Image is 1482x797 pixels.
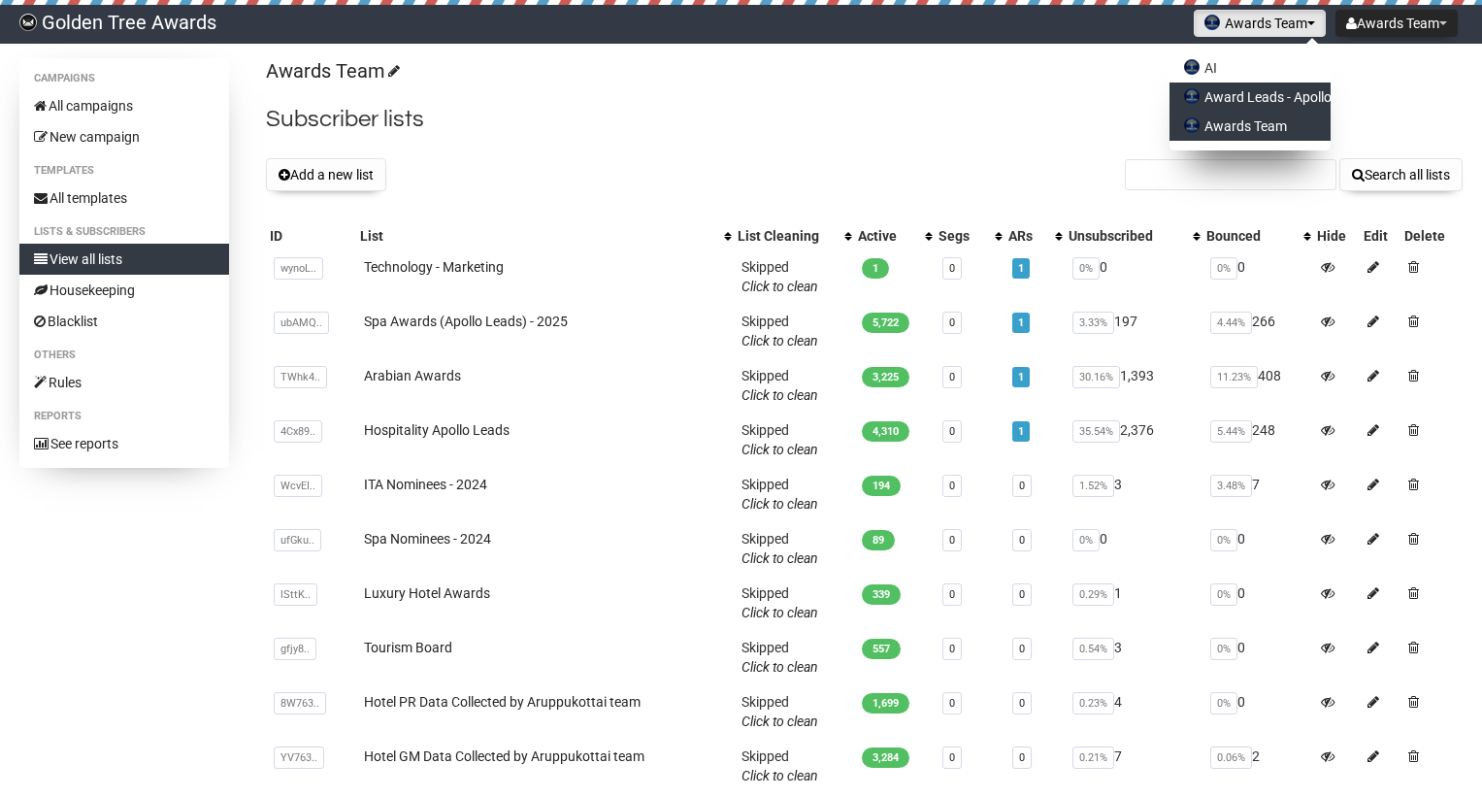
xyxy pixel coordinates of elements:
[741,531,818,566] span: Skipped
[741,659,818,675] a: Click to clean
[274,257,323,280] span: wynoL..
[1210,257,1237,280] span: 0%
[1018,371,1024,383] a: 1
[266,158,386,191] button: Add a new list
[1072,312,1114,334] span: 3.33%
[741,640,818,675] span: Skipped
[1202,630,1313,684] td: 0
[19,220,229,244] li: Lists & subscribers
[949,697,955,710] a: 0
[19,405,229,428] li: Reports
[19,183,229,214] a: All templates
[1317,226,1356,246] div: Hide
[858,226,915,246] div: Active
[1202,413,1313,467] td: 248
[274,692,326,714] span: 8W763..
[364,422,510,438] a: Hospitality Apollo Leads
[1210,583,1237,606] span: 0%
[741,259,818,294] span: Skipped
[741,550,818,566] a: Click to clean
[741,422,818,457] span: Skipped
[19,344,229,367] li: Others
[1019,697,1025,710] a: 0
[1018,262,1024,275] a: 1
[949,588,955,601] a: 0
[741,694,818,729] span: Skipped
[1072,747,1114,769] span: 0.21%
[1065,467,1202,521] td: 3
[1360,222,1400,249] th: Edit: No sort applied, sorting is disabled
[1072,529,1100,551] span: 0%
[274,475,322,497] span: WcvEI..
[1018,425,1024,438] a: 1
[862,747,909,768] span: 3,284
[1184,59,1200,75] img: favicons
[1069,226,1183,246] div: Unsubscribed
[1210,529,1237,551] span: 0%
[1339,158,1463,191] button: Search all lists
[1400,222,1463,249] th: Delete: No sort applied, sorting is disabled
[266,102,1463,137] h2: Subscriber lists
[1065,630,1202,684] td: 3
[1065,249,1202,304] td: 0
[19,67,229,90] li: Campaigns
[741,585,818,620] span: Skipped
[1019,480,1025,492] a: 0
[274,312,329,334] span: ubAMQ..
[1202,222,1313,249] th: Bounced: No sort applied, activate to apply an ascending sort
[360,226,714,246] div: List
[854,222,935,249] th: Active: No sort applied, activate to apply an ascending sort
[1202,304,1313,358] td: 266
[862,421,909,442] span: 4,310
[949,262,955,275] a: 0
[364,694,641,710] a: Hotel PR Data Collected by Aruppukottai team
[364,259,504,275] a: Technology - Marketing
[734,222,854,249] th: List Cleaning: No sort applied, activate to apply an ascending sort
[949,534,955,547] a: 0
[1065,358,1202,413] td: 1,393
[741,387,818,403] a: Click to clean
[741,768,818,783] a: Click to clean
[266,59,397,83] a: Awards Team
[1184,88,1200,104] img: favicons
[741,368,818,403] span: Skipped
[19,275,229,306] a: Housekeeping
[1019,751,1025,764] a: 0
[1210,475,1252,497] span: 3.48%
[1018,316,1024,329] a: 1
[741,333,818,349] a: Click to clean
[1065,222,1202,249] th: Unsubscribed: No sort applied, activate to apply an ascending sort
[364,585,490,601] a: Luxury Hotel Awards
[1065,413,1202,467] td: 2,376
[1072,692,1114,714] span: 0.23%
[1072,475,1114,497] span: 1.52%
[1065,304,1202,358] td: 197
[862,367,909,387] span: 3,225
[1065,576,1202,630] td: 1
[364,368,461,383] a: Arabian Awards
[1404,226,1459,246] div: Delete
[738,226,835,246] div: List Cleaning
[274,583,317,606] span: lSttK..
[1019,534,1025,547] a: 0
[1206,226,1294,246] div: Bounced
[274,529,321,551] span: ufGku..
[949,751,955,764] a: 0
[1065,521,1202,576] td: 0
[364,531,491,547] a: Spa Nominees - 2024
[1072,366,1120,388] span: 30.16%
[741,279,818,294] a: Click to clean
[1072,257,1100,280] span: 0%
[274,420,322,443] span: 4Cx89..
[1072,583,1114,606] span: 0.29%
[741,605,818,620] a: Click to clean
[1169,83,1331,112] a: Award Leads - Apollo
[1169,112,1331,141] a: Awards Team
[1202,358,1313,413] td: 408
[862,693,909,714] span: 1,699
[741,314,818,349] span: Skipped
[274,366,327,388] span: TWhk4..
[1072,638,1114,660] span: 0.54%
[862,584,901,605] span: 339
[1210,366,1258,388] span: 11.23%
